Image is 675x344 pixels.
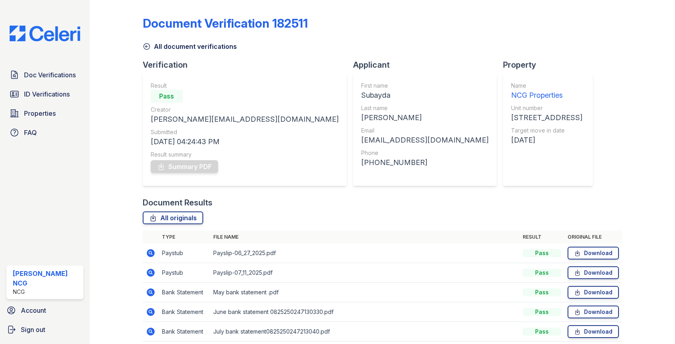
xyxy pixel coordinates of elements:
[361,112,489,123] div: [PERSON_NAME]
[568,286,619,299] a: Download
[210,322,520,342] td: July bank statement0825250247213040.pdf
[210,302,520,322] td: June bank statement 0825250247130330.pdf
[159,263,210,283] td: Paystub
[21,306,46,315] span: Account
[361,90,489,101] div: Subayda
[159,231,210,243] th: Type
[523,269,561,277] div: Pass
[6,86,83,102] a: ID Verifications
[151,128,339,136] div: Submitted
[503,59,599,70] div: Property
[511,112,582,123] div: [STREET_ADDRESS]
[159,243,210,263] td: Paystub
[511,90,582,101] div: NCG Properties
[568,306,619,318] a: Download
[523,249,561,257] div: Pass
[353,59,503,70] div: Applicant
[13,269,80,288] div: [PERSON_NAME] NCG
[361,157,489,168] div: [PHONE_NUMBER]
[568,247,619,260] a: Download
[3,322,87,338] a: Sign out
[24,109,56,118] span: Properties
[143,211,203,224] a: All originals
[151,90,183,103] div: Pass
[151,82,339,90] div: Result
[3,26,87,41] img: CE_Logo_Blue-a8612792a0a2168367f1c8372b55b34899dd931a85d93a1a3d3e32e68fde9ad4.png
[511,135,582,146] div: [DATE]
[6,67,83,83] a: Doc Verifications
[210,283,520,302] td: May bank statement .pdf
[151,151,339,159] div: Result summary
[21,325,45,334] span: Sign out
[210,263,520,283] td: Payslip-07_11_2025.pdf
[159,283,210,302] td: Bank Statement
[24,70,76,80] span: Doc Verifications
[24,128,37,137] span: FAQ
[361,82,489,90] div: First name
[210,231,520,243] th: File name
[568,325,619,338] a: Download
[523,288,561,296] div: Pass
[159,302,210,322] td: Bank Statement
[361,149,489,157] div: Phone
[511,127,582,135] div: Target move in date
[210,243,520,263] td: Payslip-06_27_2025.pdf
[151,106,339,114] div: Creator
[151,114,339,125] div: [PERSON_NAME][EMAIL_ADDRESS][DOMAIN_NAME]
[143,59,353,70] div: Verification
[523,308,561,316] div: Pass
[511,82,582,101] a: Name NCG Properties
[361,135,489,146] div: [EMAIL_ADDRESS][DOMAIN_NAME]
[6,125,83,141] a: FAQ
[159,322,210,342] td: Bank Statement
[511,82,582,90] div: Name
[361,127,489,135] div: Email
[564,231,622,243] th: Original file
[143,16,308,30] div: Document Verification 182511
[143,197,212,208] div: Document Results
[3,302,87,318] a: Account
[6,105,83,121] a: Properties
[523,328,561,336] div: Pass
[13,288,80,296] div: NCG
[519,231,564,243] th: Result
[361,104,489,112] div: Last name
[24,89,70,99] span: ID Verifications
[511,104,582,112] div: Unit number
[151,136,339,147] div: [DATE] 04:24:43 PM
[568,266,619,279] a: Download
[143,42,237,51] a: All document verifications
